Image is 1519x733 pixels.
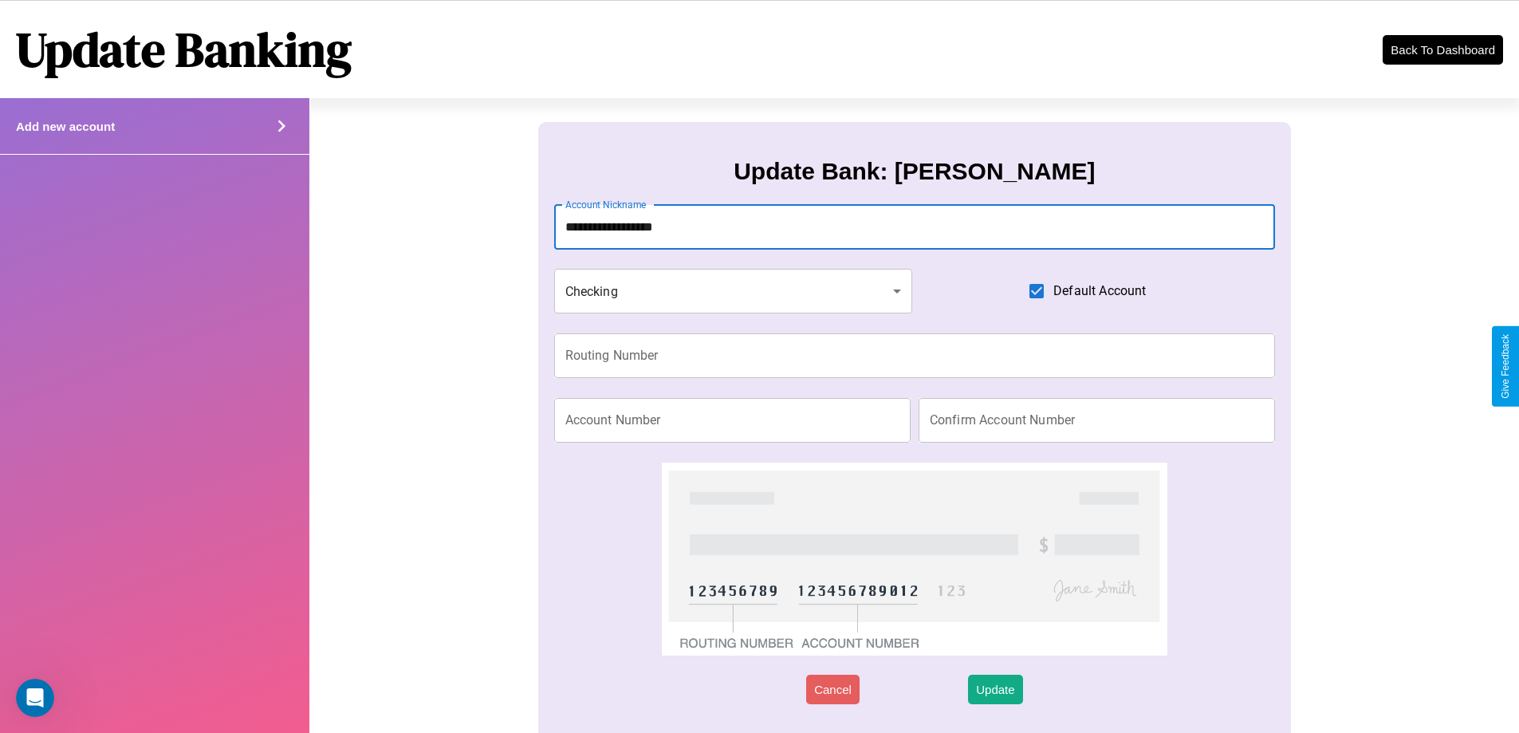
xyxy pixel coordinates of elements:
button: Update [968,675,1022,704]
div: Give Feedback [1500,334,1511,399]
h1: Update Banking [16,17,352,82]
iframe: Intercom live chat [16,679,54,717]
h3: Update Bank: [PERSON_NAME] [734,158,1095,185]
h4: Add new account [16,120,115,133]
span: Default Account [1053,282,1146,301]
img: check [662,463,1167,656]
button: Back To Dashboard [1383,35,1503,65]
button: Cancel [806,675,860,704]
label: Account Nickname [565,198,647,211]
div: Checking [554,269,913,313]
